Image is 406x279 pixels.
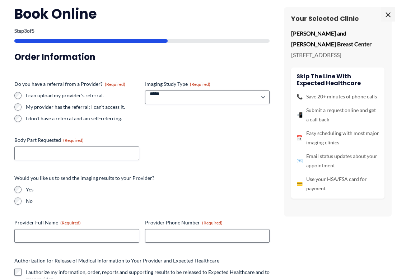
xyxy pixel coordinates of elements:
[297,73,379,87] h4: Skip the line with Expected Healthcare
[291,14,384,23] h3: Your Selected Clinic
[14,257,219,264] legend: Authorization for Release of Medical Information to Your Provider and Expected Healthcare
[14,136,139,144] label: Body Part Requested
[297,110,303,120] span: 📲
[297,92,379,101] li: Save 20+ minutes of phone calls
[297,129,379,147] li: Easy scheduling with most major imaging clinics
[60,220,81,225] span: (Required)
[26,115,139,122] label: I don't have a referral and am self-referring.
[291,28,384,49] p: [PERSON_NAME] and [PERSON_NAME] Breast Center
[63,138,84,143] span: (Required)
[297,106,379,124] li: Submit a request online and get a call back
[14,219,139,226] label: Provider Full Name
[105,82,125,87] span: (Required)
[145,80,270,88] label: Imaging Study Type
[190,82,210,87] span: (Required)
[26,92,139,99] label: I can upload my provider's referral.
[14,28,270,33] p: Step of
[14,51,270,62] h3: Order Information
[381,7,395,22] span: ×
[202,220,223,225] span: (Required)
[297,92,303,101] span: 📞
[14,80,125,88] legend: Do you have a referral from a Provider?
[26,186,270,193] label: Yes
[297,133,303,143] span: 📅
[291,50,384,60] p: [STREET_ADDRESS]
[14,5,270,23] h2: Book Online
[26,197,270,205] label: No
[14,175,154,182] legend: Would you like us to send the imaging results to your Provider?
[24,28,27,34] span: 3
[297,156,303,166] span: 📧
[26,103,139,111] label: My provider has the referral; I can't access it.
[297,175,379,193] li: Use your HSA/FSA card for payment
[32,28,34,34] span: 5
[297,152,379,170] li: Email status updates about your appointment
[297,179,303,189] span: 💳
[145,219,270,226] label: Provider Phone Number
